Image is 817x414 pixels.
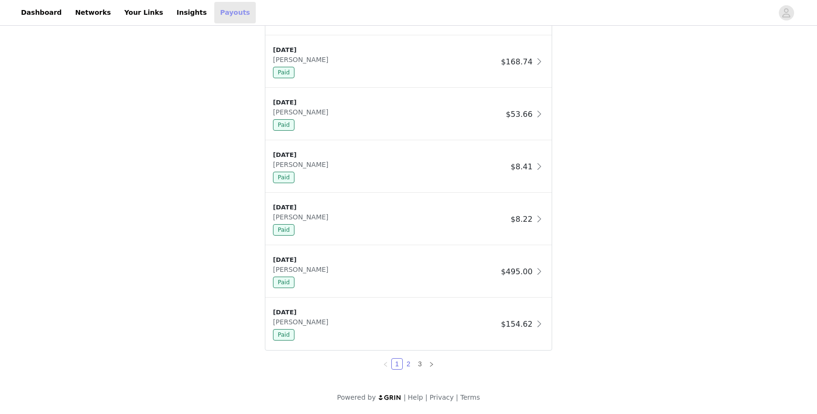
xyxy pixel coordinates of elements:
div: clickable-list-item [265,36,552,88]
div: clickable-list-item [265,246,552,298]
li: 2 [403,358,414,370]
i: icon: left [383,362,388,367]
a: 1 [392,359,402,369]
div: [DATE] [273,308,497,317]
span: Paid [273,224,294,236]
span: [PERSON_NAME] [273,266,332,273]
a: Privacy [429,393,454,401]
span: Paid [273,119,294,131]
span: $154.62 [501,320,533,329]
span: Powered by [337,393,376,401]
div: [DATE] [273,98,502,107]
div: clickable-list-item [265,88,552,141]
div: [DATE] [273,45,497,55]
span: $8.22 [511,215,533,224]
a: Networks [69,2,116,23]
span: $168.74 [501,57,533,66]
img: logo [378,394,402,401]
a: 3 [415,359,425,369]
span: $495.00 [501,267,533,276]
div: [DATE] [273,255,497,265]
span: $53.66 [506,110,533,119]
li: 1 [391,358,403,370]
span: [PERSON_NAME] [273,108,332,116]
span: Paid [273,277,294,288]
a: Your Links [118,2,169,23]
li: Next Page [426,358,437,370]
li: 3 [414,358,426,370]
span: | [456,393,458,401]
li: Previous Page [380,358,391,370]
div: [DATE] [273,150,507,160]
a: Dashboard [15,2,67,23]
div: clickable-list-item [265,193,552,246]
span: | [404,393,406,401]
a: 2 [403,359,414,369]
span: | [425,393,428,401]
div: clickable-list-item [265,141,552,193]
span: [PERSON_NAME] [273,56,332,63]
span: [PERSON_NAME] [273,318,332,326]
div: avatar [782,5,791,21]
span: $8.41 [511,162,533,171]
span: Paid [273,172,294,183]
span: Paid [273,329,294,341]
a: Payouts [214,2,256,23]
a: Help [408,393,423,401]
span: [PERSON_NAME] [273,213,332,221]
div: clickable-list-item [265,298,552,350]
i: icon: right [429,362,434,367]
a: Terms [460,393,480,401]
div: [DATE] [273,203,507,212]
span: [PERSON_NAME] [273,161,332,168]
a: Insights [171,2,212,23]
span: Paid [273,67,294,78]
